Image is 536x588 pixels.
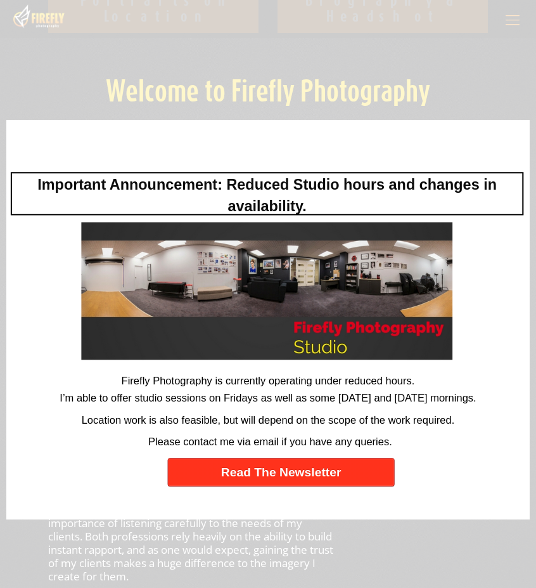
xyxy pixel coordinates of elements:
[8,412,527,431] div: Location work is also feasible, but will depend on the scope of the work required.
[8,390,527,410] div: I’m able to offer studio sessions on Fridays as well as some [DATE] and [DATE] mornings.
[168,458,395,487] a: Read The Newsletter
[11,434,530,454] div: Please contact me via email if you have any queries.
[11,172,523,215] div: Important Announcement: Reduced Studio hours and changes in availability.
[8,372,527,388] div: Firefly Photography is currently operating under reduced hours.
